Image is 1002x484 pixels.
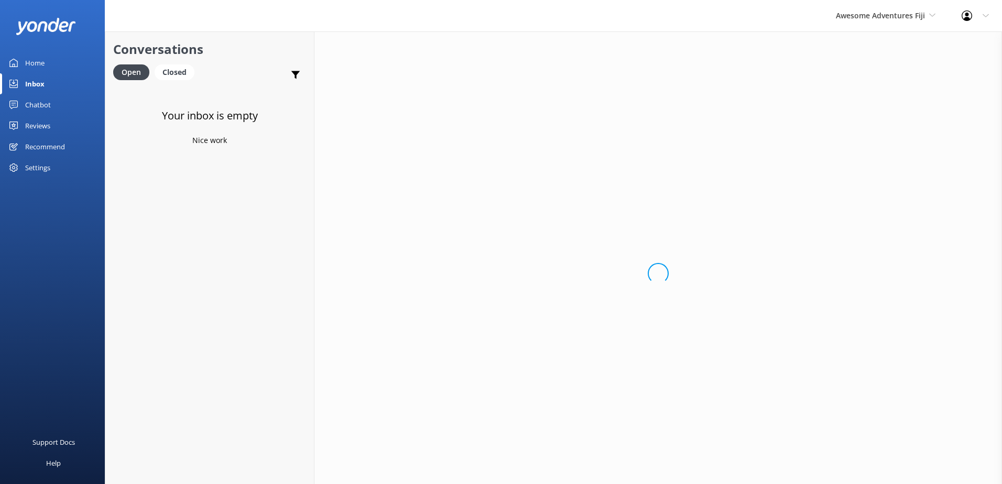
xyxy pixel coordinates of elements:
[192,135,227,146] p: Nice work
[46,453,61,474] div: Help
[155,64,194,80] div: Closed
[113,64,149,80] div: Open
[25,73,45,94] div: Inbox
[25,136,65,157] div: Recommend
[836,10,925,20] span: Awesome Adventures Fiji
[113,66,155,78] a: Open
[25,94,51,115] div: Chatbot
[155,66,200,78] a: Closed
[16,18,76,35] img: yonder-white-logo.png
[32,432,75,453] div: Support Docs
[113,39,306,59] h2: Conversations
[25,157,50,178] div: Settings
[162,107,258,124] h3: Your inbox is empty
[25,115,50,136] div: Reviews
[25,52,45,73] div: Home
